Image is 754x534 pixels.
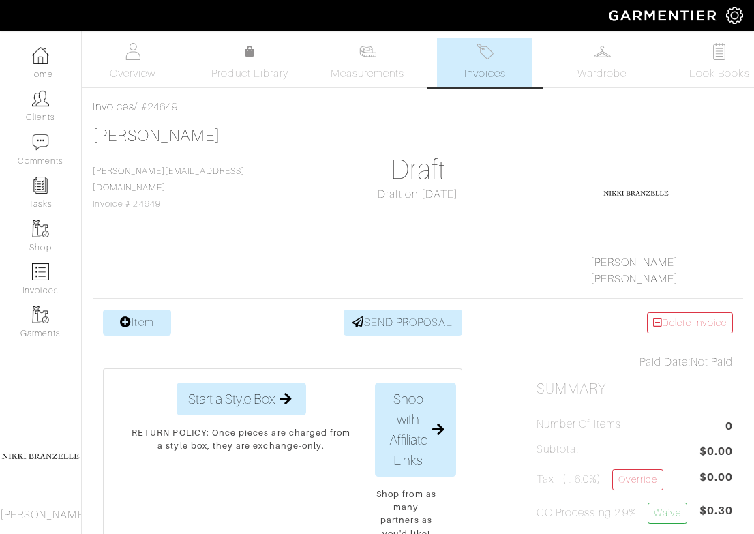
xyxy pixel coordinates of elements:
[464,65,506,82] span: Invoices
[594,43,611,60] img: wardrobe-487a4870c1b7c33e795ec22d11cfc2ed9d08956e64fb3008fe2437562e282088.svg
[639,356,691,368] span: Paid Date:
[32,134,49,151] img: comment-icon-a0a6a9ef722e966f86d9cbdc48e553b5cf19dbc54f86b18d962a5391bc8f6eb6.png
[32,90,49,107] img: clients-icon-6bae9207a08558b7cb47a8932f037763ab4055f8c8b6bfacd5dc20c3e0201464.png
[93,101,134,113] a: Invoices
[32,177,49,194] img: reminder-icon-8004d30b9f0a5d33ae49ab947aed9ed385cf756f9e5892f1edd6e32f2345188e.png
[211,65,288,82] span: Product Library
[32,220,49,237] img: garments-icon-b7da505a4dc4fd61783c78ac3ca0ef83fa9d6f193b1c9dc38574b1d14d53ca28.png
[110,65,155,82] span: Overview
[590,273,679,285] a: [PERSON_NAME]
[93,127,220,145] a: [PERSON_NAME]
[320,38,416,87] a: Measurements
[537,354,733,370] div: Not Paid
[177,383,306,415] button: Start a Style Box
[32,47,49,64] img: dashboard-icon-dbcd8f5a0b271acd01030246c82b418ddd0df26cd7fceb0bd07c9910d44c42f6.png
[103,310,171,336] a: Item
[647,312,733,333] a: Delete Invoice
[537,469,663,490] h5: Tax ( : 6.0%)
[320,153,516,186] h1: Draft
[554,38,650,87] a: Wardrobe
[344,310,462,336] a: SEND PROPOSAL
[320,186,516,203] div: Draft on [DATE]
[93,99,743,115] div: / #24649
[602,159,670,227] img: gHbjLP4DCdoc6GffL1fNPuSm.png
[689,65,750,82] span: Look Books
[699,443,733,462] span: $0.00
[331,65,405,82] span: Measurements
[577,65,627,82] span: Wardrobe
[359,43,376,60] img: measurements-466bbee1fd09ba9460f595b01e5d73f9e2bff037440d3c8f018324cb6cdf7a4a.svg
[537,503,687,524] h5: CC Processing 2.9%
[477,43,494,60] img: orders-27d20c2124de7fd6de4e0e44c1d41de31381a507db9b33961299e4e07d508b8c.svg
[537,418,621,431] h5: Number of Items
[93,166,245,209] span: Invoice # 24649
[711,43,728,60] img: todo-9ac3debb85659649dc8f770b8b6100bb5dab4b48dedcbae339e5042a72dfd3cc.svg
[725,418,733,436] span: 0
[128,426,354,452] p: RETURN POLICY: Once pieces are charged from a style box, they are exchange-only.
[32,306,49,323] img: garments-icon-b7da505a4dc4fd61783c78ac3ca0ef83fa9d6f193b1c9dc38574b1d14d53ca28.png
[699,503,733,529] span: $0.30
[590,256,679,269] a: [PERSON_NAME]
[85,38,181,87] a: Overview
[375,383,456,477] button: Shop with Affiliate Links
[648,503,687,524] a: Waive
[93,166,245,192] a: [PERSON_NAME][EMAIL_ADDRESS][DOMAIN_NAME]
[699,469,733,486] span: $0.00
[32,263,49,280] img: orders-icon-0abe47150d42831381b5fb84f609e132dff9fe21cb692f30cb5eec754e2cba89.png
[437,38,532,87] a: Invoices
[537,443,579,456] h5: Subtotal
[124,43,141,60] img: basicinfo-40fd8af6dae0f16599ec9e87c0ef1c0a1fdea2edbe929e3d69a839185d80c458.svg
[602,3,726,27] img: garmentier-logo-header-white-b43fb05a5012e4ada735d5af1a66efaba907eab6374d6393d1fbf88cb4ef424d.png
[726,7,743,24] img: gear-icon-white-bd11855cb880d31180b6d7d6211b90ccbf57a29d726f0c71d8c61bd08dd39cc2.png
[612,469,663,490] a: Override
[537,381,733,398] h2: Summary
[202,44,298,82] a: Product Library
[387,389,429,471] span: Shop with Affiliate Links
[188,389,275,409] span: Start a Style Box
